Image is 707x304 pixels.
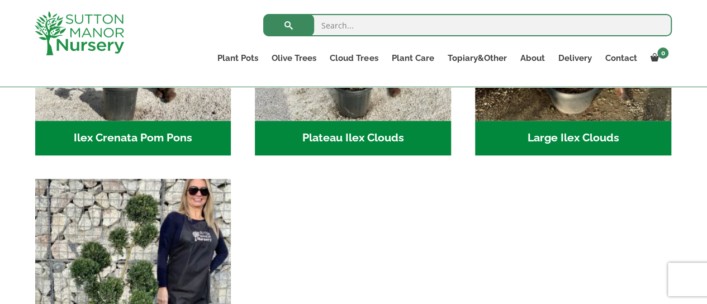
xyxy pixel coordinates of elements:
a: Topiary&Other [440,50,513,66]
a: Contact [598,50,643,66]
a: 0 [643,50,672,66]
a: About [513,50,551,66]
a: Cloud Trees [323,50,385,66]
h2: Plateau Ilex Clouds [255,121,451,155]
img: logo [35,11,124,55]
a: Plant Care [385,50,440,66]
a: Plant Pots [211,50,265,66]
a: Olive Trees [265,50,323,66]
h2: Ilex Crenata Pom Pons [35,121,231,155]
h2: Large Ilex Clouds [475,121,671,155]
span: 0 [657,47,668,59]
a: Delivery [551,50,598,66]
input: Search... [263,14,672,36]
